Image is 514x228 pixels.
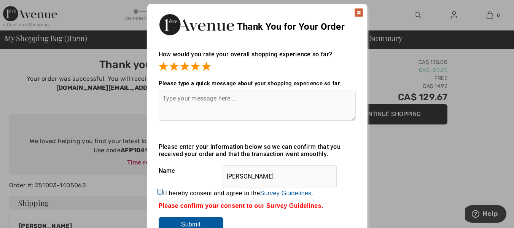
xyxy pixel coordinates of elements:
div: Please enter your information below so we can confirm that you received your order and that the t... [159,143,356,158]
img: x [354,8,363,17]
span: Thank You for Your Order [237,21,345,32]
img: Thank You for Your Order [159,12,235,37]
div: How would you rate your overall shopping experience so far? [159,43,356,72]
div: Please type a quick message about your shopping experience so far. [159,80,356,87]
label: I hereby consent and agree to the [165,190,313,197]
div: Name [159,161,356,180]
a: Survey Guidelines. [260,190,313,196]
span: Help [17,5,33,12]
div: Please confirm your consent to our Survey Guidelines. [159,202,356,209]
